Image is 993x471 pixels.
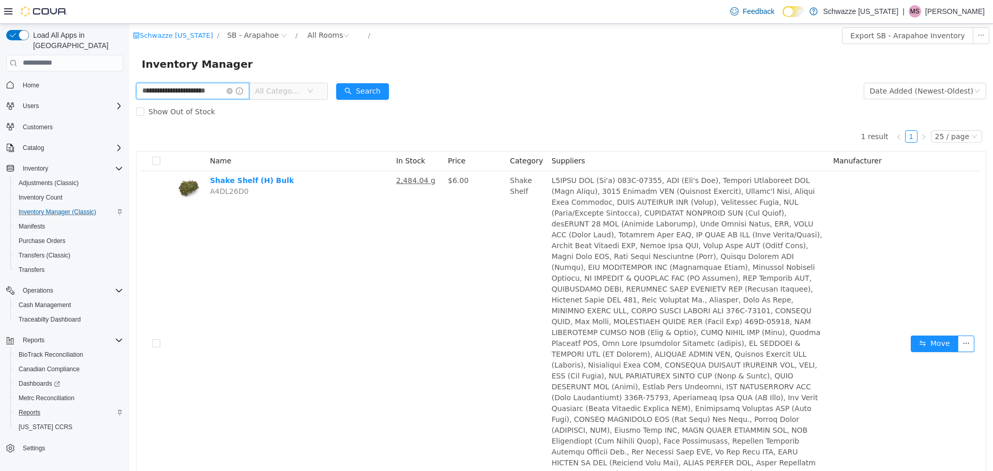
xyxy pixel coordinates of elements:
[704,133,753,141] span: Manufacturer
[14,191,67,204] a: Inventory Count
[10,391,127,405] button: Metrc Reconciliation
[14,392,123,404] span: Metrc Reconciliation
[15,84,90,92] span: Show Out of Stock
[98,6,149,17] span: SB - Arapahoe
[791,110,798,116] i: icon: right
[19,208,96,216] span: Inventory Manager (Classic)
[14,235,70,247] a: Purchase Orders
[14,264,123,276] span: Transfers
[14,377,123,390] span: Dashboards
[47,151,72,177] img: Shake Shelf (H) Bulk hero shot
[97,64,103,70] i: icon: close-circle
[4,8,84,16] a: icon: shopSchwazze [US_STATE]
[10,190,127,205] button: Inventory Count
[902,5,905,18] p: |
[14,235,123,247] span: Purchase Orders
[23,81,39,89] span: Home
[19,142,48,154] button: Catalog
[29,30,123,51] span: Load All Apps in [GEOGRAPHIC_DATA]
[19,442,123,454] span: Settings
[743,6,774,17] span: Feedback
[783,6,804,17] input: Dark Mode
[23,444,45,452] span: Settings
[14,363,84,375] a: Canadian Compliance
[10,362,127,376] button: Canadian Compliance
[10,420,127,434] button: [US_STATE] CCRS
[14,392,79,404] a: Metrc Reconciliation
[925,5,985,18] p: [PERSON_NAME]
[14,406,44,419] a: Reports
[4,8,10,15] i: icon: shop
[23,336,44,344] span: Reports
[19,251,70,260] span: Transfers (Classic)
[14,206,123,218] span: Inventory Manager (Classic)
[2,161,127,176] button: Inventory
[14,206,100,218] a: Inventory Manager (Classic)
[19,79,43,92] a: Home
[19,193,63,202] span: Inventory Count
[14,363,123,375] span: Canadian Compliance
[19,179,79,187] span: Adjustments (Classic)
[732,107,759,119] li: 1 result
[19,121,57,133] a: Customers
[19,423,72,431] span: [US_STATE] CCRS
[319,133,336,141] span: Price
[19,442,49,454] a: Settings
[713,4,844,20] button: Export SB - Arapahoe Inventory
[2,99,127,113] button: Users
[14,220,123,233] span: Manifests
[23,164,48,173] span: Inventory
[422,133,456,141] span: Suppliers
[2,283,127,298] button: Operations
[763,107,776,119] li: Previous Page
[19,100,43,112] button: Users
[19,162,52,175] button: Inventory
[267,133,296,141] span: In Stock
[19,334,49,346] button: Reports
[14,249,74,262] a: Transfers (Classic)
[238,8,240,16] span: /
[2,440,127,455] button: Settings
[319,153,339,161] span: $6.00
[10,219,127,234] button: Manifests
[207,59,260,76] button: icon: searchSearch
[14,220,49,233] a: Manifests
[781,312,829,328] button: icon: swapMove
[23,144,44,152] span: Catalog
[910,5,920,18] span: MS
[10,347,127,362] button: BioTrack Reconciliation
[19,301,71,309] span: Cash Management
[23,286,53,295] span: Operations
[14,421,123,433] span: Washington CCRS
[909,5,921,18] div: Marcus Schulke
[10,234,127,248] button: Purchase Orders
[14,299,123,311] span: Cash Management
[10,176,127,190] button: Adjustments (Classic)
[806,107,840,118] div: 25 / page
[19,408,40,417] span: Reports
[845,64,851,71] i: icon: down
[19,266,44,274] span: Transfers
[88,8,90,16] span: /
[12,32,130,49] span: Inventory Manager
[19,100,123,112] span: Users
[829,312,845,328] button: icon: ellipsis
[14,177,83,189] a: Adjustments (Classic)
[842,110,848,117] i: icon: down
[267,153,306,161] u: 2,484.04 g
[10,263,127,277] button: Transfers
[19,79,123,92] span: Home
[14,421,77,433] a: [US_STATE] CCRS
[10,248,127,263] button: Transfers (Classic)
[10,298,127,312] button: Cash Management
[14,348,87,361] a: BioTrack Reconciliation
[23,102,39,110] span: Users
[81,133,102,141] span: Name
[178,4,214,19] div: All Rooms
[81,163,119,172] span: A4DL26D0
[23,123,53,131] span: Customers
[844,4,860,20] button: icon: ellipsis
[19,394,74,402] span: Metrc Reconciliation
[14,299,75,311] a: Cash Management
